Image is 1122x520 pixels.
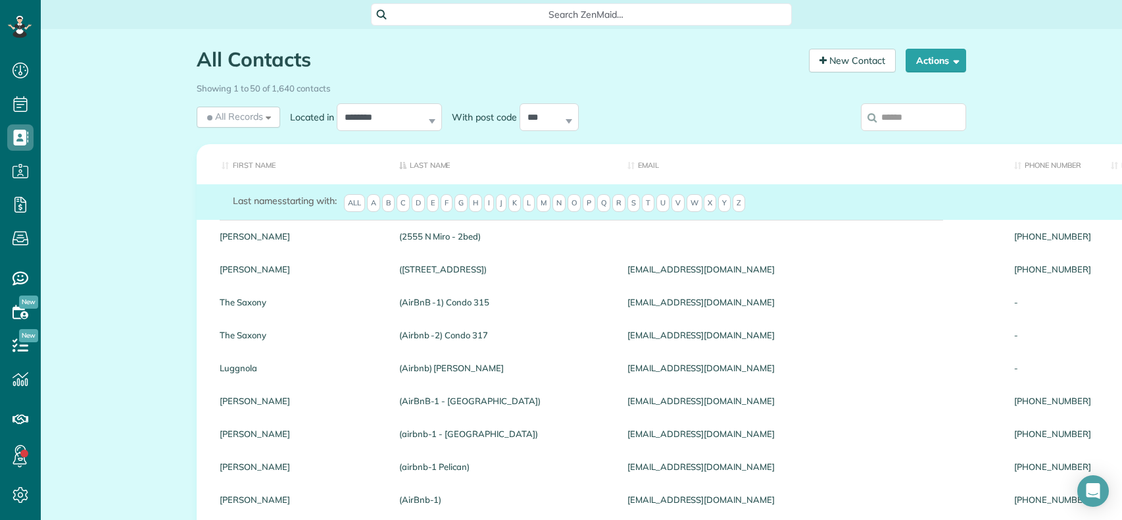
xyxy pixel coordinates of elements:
div: [PHONE_NUMBER] [1004,220,1100,253]
span: Last names [233,195,282,207]
span: New [19,329,38,342]
a: (Airbnb) [PERSON_NAME] [399,363,608,373]
span: All Records [205,110,263,123]
span: I [484,194,494,213]
h1: All Contacts [197,49,799,70]
a: [PERSON_NAME] [220,396,379,405]
a: (airbnb-1 Pelican) [399,462,608,471]
a: (AirBnB-1 - [GEOGRAPHIC_DATA]) [399,396,608,405]
div: [EMAIL_ADDRESS][DOMAIN_NAME] [618,351,1004,384]
label: starting with: [233,194,337,207]
span: P [583,194,595,213]
span: U [656,194,670,213]
div: [EMAIL_ADDRESS][DOMAIN_NAME] [618,286,1004,319]
a: [PERSON_NAME] [220,232,379,241]
div: [PHONE_NUMBER] [1004,417,1100,450]
button: Actions [906,49,966,72]
span: B [382,194,395,213]
div: [PHONE_NUMBER] [1004,253,1100,286]
span: C [397,194,410,213]
span: All [344,194,365,213]
a: Luggnola [220,363,379,373]
span: J [496,194,506,213]
div: [EMAIL_ADDRESS][DOMAIN_NAME] [618,319,1004,351]
a: (AirBnb-1) [399,495,608,504]
th: Last Name: activate to sort column descending [389,144,618,184]
span: W [687,194,702,213]
span: A [367,194,380,213]
span: M [537,194,550,213]
span: V [671,194,685,213]
span: L [523,194,535,213]
label: Located in [280,111,337,124]
a: [PERSON_NAME] [220,495,379,504]
th: Phone number: activate to sort column ascending [1004,144,1100,184]
span: Z [733,194,745,213]
a: (airbnb-1 - [GEOGRAPHIC_DATA]) [399,429,608,438]
div: Open Intercom Messenger [1077,475,1109,507]
span: G [454,194,468,213]
th: Email: activate to sort column ascending [618,144,1004,184]
span: S [627,194,640,213]
span: New [19,296,38,309]
span: K [508,194,521,213]
span: T [642,194,654,213]
span: N [552,194,566,213]
div: - [1004,286,1100,319]
span: H [469,194,482,213]
span: E [427,194,439,213]
div: [PHONE_NUMBER] [1004,450,1100,483]
a: [PERSON_NAME] [220,265,379,274]
a: The Saxony [220,330,379,340]
a: (2555 N Miro - 2bed) [399,232,608,241]
th: First Name: activate to sort column ascending [197,144,389,184]
a: [PERSON_NAME] [220,429,379,438]
span: F [441,194,452,213]
div: [EMAIL_ADDRESS][DOMAIN_NAME] [618,253,1004,286]
label: With post code [442,111,520,124]
a: (Airbnb -2) Condo 317 [399,330,608,340]
span: R [612,194,625,213]
div: [PHONE_NUMBER] [1004,384,1100,417]
div: [PHONE_NUMBER] [1004,483,1100,516]
a: [PERSON_NAME] [220,462,379,471]
div: [EMAIL_ADDRESS][DOMAIN_NAME] [618,450,1004,483]
div: - [1004,319,1100,351]
span: D [412,194,425,213]
a: New Contact [809,49,896,72]
div: [EMAIL_ADDRESS][DOMAIN_NAME] [618,384,1004,417]
div: - [1004,351,1100,384]
a: (AirBnB -1) Condo 315 [399,298,608,307]
div: [EMAIL_ADDRESS][DOMAIN_NAME] [618,483,1004,516]
span: Q [597,194,610,213]
span: O [568,194,581,213]
a: ([STREET_ADDRESS]) [399,265,608,274]
span: Y [718,194,731,213]
span: X [704,194,716,213]
div: Showing 1 to 50 of 1,640 contacts [197,77,966,95]
a: The Saxony [220,298,379,307]
div: [EMAIL_ADDRESS][DOMAIN_NAME] [618,417,1004,450]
